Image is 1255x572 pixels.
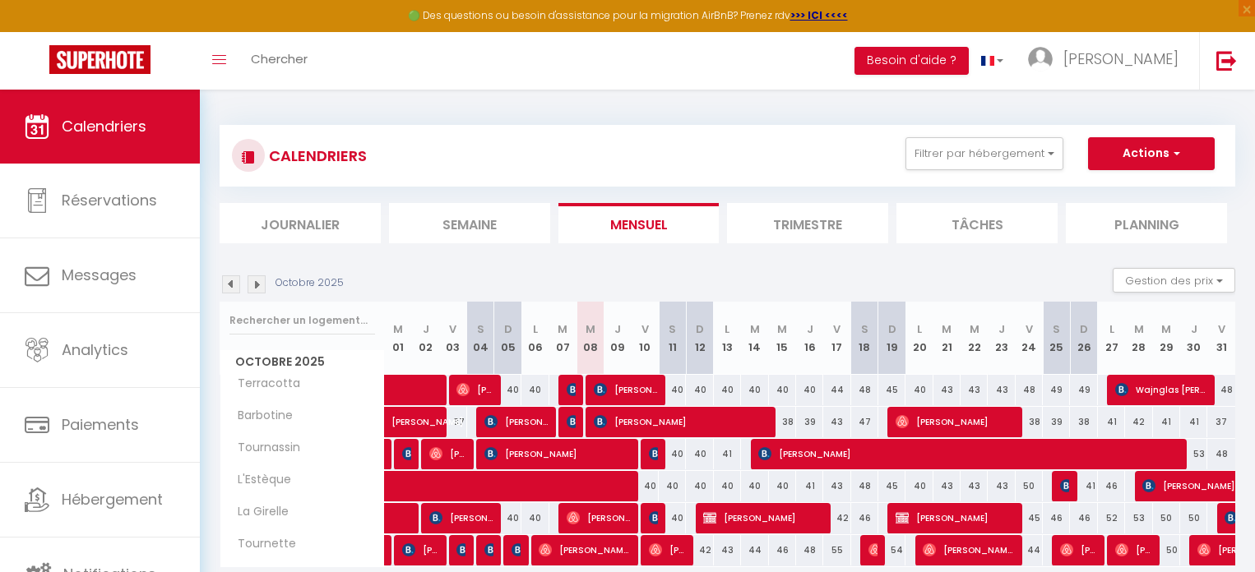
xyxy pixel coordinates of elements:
div: 38 [769,407,796,437]
th: 12 [686,302,713,375]
th: 07 [549,302,577,375]
div: 52 [1098,503,1125,533]
th: 16 [796,302,823,375]
abbr: M [942,321,952,337]
div: 48 [1207,375,1235,405]
div: 43 [933,471,961,501]
div: 55 [823,535,850,565]
span: [PERSON_NAME] [1060,470,1069,501]
abbr: D [504,321,512,337]
th: 10 [632,302,659,375]
div: 40 [905,471,933,501]
abbr: S [477,321,484,337]
div: 37 [1207,407,1235,437]
a: ... [PERSON_NAME] [1016,32,1199,90]
span: [PERSON_NAME] [896,502,1013,533]
div: 46 [1043,503,1070,533]
div: 54 [878,535,905,565]
span: [PERSON_NAME] [896,406,1013,437]
span: [PERSON_NAME] [649,502,658,533]
li: Semaine [389,203,550,243]
th: 25 [1043,302,1070,375]
div: 41 [714,439,741,469]
span: Analytics [62,339,128,360]
a: >>> ICI <<<< [790,8,848,22]
span: Messages [62,265,137,285]
abbr: V [1218,321,1225,337]
th: 14 [741,302,768,375]
abbr: M [558,321,567,337]
th: 17 [823,302,850,375]
div: 38 [1016,407,1043,437]
abbr: M [393,321,403,337]
span: [PERSON_NAME] [594,406,766,437]
div: 41 [1070,471,1097,501]
th: 01 [385,302,412,375]
div: 48 [851,471,878,501]
button: Filtrer par hébergement [905,137,1063,170]
th: 09 [604,302,631,375]
abbr: S [861,321,868,337]
div: 53 [1180,439,1207,469]
div: 45 [878,471,905,501]
abbr: M [777,321,787,337]
div: 44 [1016,535,1043,565]
span: [PERSON_NAME] [402,438,411,469]
span: L'Estèque [223,471,295,489]
div: 40 [714,375,741,405]
li: Mensuel [558,203,720,243]
div: 50 [1153,503,1180,533]
div: 43 [961,471,988,501]
div: 40 [686,439,713,469]
span: Tournette [223,535,300,553]
span: Terracotta [223,375,304,393]
span: Barbotine [223,407,297,425]
input: Rechercher un logement... [229,306,375,335]
span: Tournassin [223,439,304,457]
div: 40 [796,375,823,405]
div: 38 [1070,407,1097,437]
div: 48 [1207,439,1235,469]
h3: CALENDRIERS [265,137,367,174]
span: Chercher [251,50,308,67]
span: [PERSON_NAME] [429,438,465,469]
abbr: J [998,321,1005,337]
button: Actions [1088,137,1215,170]
abbr: J [1191,321,1197,337]
div: 46 [851,503,878,533]
span: [PERSON_NAME] [456,534,465,565]
div: 42 [1125,407,1152,437]
abbr: V [449,321,456,337]
button: Gestion des prix [1113,268,1235,293]
div: 43 [933,375,961,405]
div: 43 [961,375,988,405]
abbr: L [1109,321,1114,337]
th: 02 [412,302,439,375]
span: [PERSON_NAME] [703,502,821,533]
div: 42 [686,535,713,565]
span: [PERSON_NAME] [484,438,629,469]
li: Trimestre [727,203,888,243]
abbr: M [586,321,595,337]
span: [PERSON_NAME] [868,534,878,565]
th: 30 [1180,302,1207,375]
span: [PERSON_NAME] [567,502,630,533]
abbr: S [669,321,676,337]
th: 20 [905,302,933,375]
span: [PERSON_NAME] [594,374,657,405]
div: 44 [823,375,850,405]
abbr: J [423,321,429,337]
span: [PERSON_NAME] [567,374,576,405]
div: 48 [1016,375,1043,405]
th: 26 [1070,302,1097,375]
span: [PERSON_NAME] [758,438,1174,469]
div: 40 [521,503,549,533]
div: 40 [686,375,713,405]
a: Chercher [238,32,320,90]
div: 47 [851,407,878,437]
abbr: V [833,321,841,337]
span: [PERSON_NAME] [1060,534,1096,565]
div: 39 [796,407,823,437]
span: [PERSON_NAME] [456,374,493,405]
